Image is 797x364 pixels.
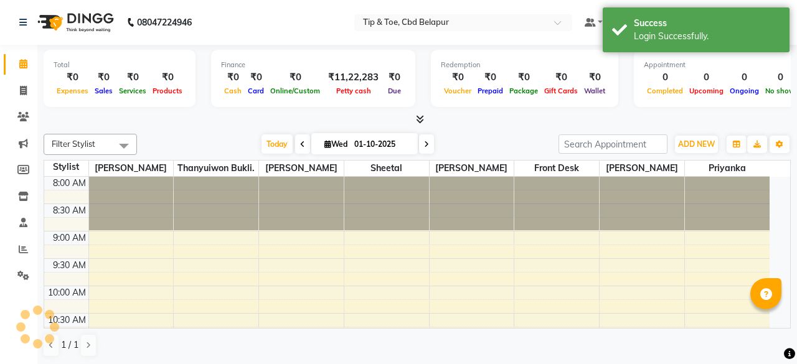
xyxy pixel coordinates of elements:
[675,136,718,153] button: ADD NEW
[384,70,405,85] div: ₹0
[559,134,667,154] input: Search Appointment
[50,231,88,245] div: 9:00 AM
[506,70,541,85] div: ₹0
[321,139,351,149] span: Wed
[174,161,258,176] span: Thanyuiwon Bukli.
[221,86,245,95] span: Cash
[323,70,384,85] div: ₹11,22,283
[441,86,474,95] span: Voucher
[89,161,174,176] span: [PERSON_NAME]
[262,134,293,154] span: Today
[221,60,405,70] div: Finance
[267,70,323,85] div: ₹0
[259,161,344,176] span: [PERSON_NAME]
[514,161,599,176] span: Front Desk
[727,86,762,95] span: Ongoing
[685,161,770,176] span: priyanka
[221,70,245,85] div: ₹0
[686,86,727,95] span: Upcoming
[678,139,715,149] span: ADD NEW
[149,70,186,85] div: ₹0
[506,86,541,95] span: Package
[45,286,88,299] div: 10:00 AM
[333,86,374,95] span: Petty cash
[474,86,506,95] span: Prepaid
[441,70,474,85] div: ₹0
[137,5,192,40] b: 08047224946
[541,86,581,95] span: Gift Cards
[54,60,186,70] div: Total
[727,70,762,85] div: 0
[351,135,413,154] input: 2025-10-01
[581,70,608,85] div: ₹0
[245,70,267,85] div: ₹0
[541,70,581,85] div: ₹0
[50,204,88,217] div: 8:30 AM
[474,70,506,85] div: ₹0
[344,161,429,176] span: Sheetal
[149,86,186,95] span: Products
[61,338,78,352] span: 1 / 1
[267,86,323,95] span: Online/Custom
[45,314,88,327] div: 10:30 AM
[634,30,780,43] div: Login Successfully.
[430,161,514,176] span: [PERSON_NAME]
[50,177,88,190] div: 8:00 AM
[32,5,117,40] img: logo
[686,70,727,85] div: 0
[92,70,116,85] div: ₹0
[116,86,149,95] span: Services
[385,86,404,95] span: Due
[644,86,686,95] span: Completed
[50,259,88,272] div: 9:30 AM
[581,86,608,95] span: Wallet
[116,70,149,85] div: ₹0
[600,161,684,176] span: [PERSON_NAME]
[441,60,608,70] div: Redemption
[634,17,780,30] div: Success
[54,86,92,95] span: Expenses
[245,86,267,95] span: Card
[644,70,686,85] div: 0
[54,70,92,85] div: ₹0
[92,86,116,95] span: Sales
[44,161,88,174] div: Stylist
[52,139,95,149] span: Filter Stylist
